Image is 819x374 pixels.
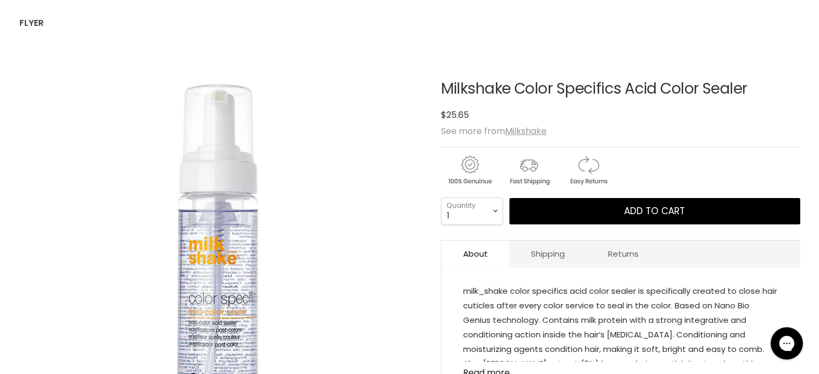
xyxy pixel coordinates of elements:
img: returns.gif [559,154,617,187]
img: shipping.gif [500,154,557,187]
span: $25.65 [441,109,469,121]
h1: Milkshake Color Specifics Acid Color Sealer [441,81,800,97]
span: See more from [441,125,547,137]
img: genuine.gif [441,154,498,187]
button: Add to cart [509,198,800,225]
span: Add to cart [624,204,685,217]
select: Quantity [441,197,503,224]
a: About [442,241,509,267]
a: Milkshake [505,125,547,137]
a: Returns [586,241,660,267]
a: Flyer [11,12,52,34]
a: Shipping [509,241,586,267]
iframe: Gorgias live chat messenger [765,323,808,363]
